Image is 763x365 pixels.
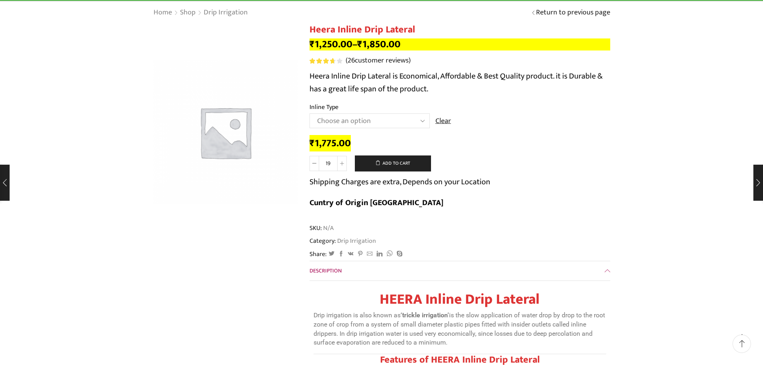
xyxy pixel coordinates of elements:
[310,36,315,52] span: ₹
[310,250,327,259] span: Share:
[310,236,376,246] span: Category:
[435,116,451,127] a: Clear options
[153,8,248,18] nav: Breadcrumb
[310,135,351,151] bdi: 1,775.00
[336,236,376,246] a: Drip Irrigation
[348,54,355,67] span: 26
[322,224,334,233] span: N/A
[355,155,431,171] button: Add to cart
[310,103,338,112] label: Inline Type
[357,36,362,52] span: ₹
[310,135,315,151] span: ₹
[380,287,540,311] strong: HEERA Inline Drip Lateral
[401,311,449,319] strong: ‘trickle irrigation’
[314,311,606,347] p: Drip irrigation is also known as is the slow application of water drop by drop to the root zone o...
[310,58,334,64] span: Rated out of 5 based on customer ratings
[310,224,610,233] span: SKU:
[319,156,337,171] input: Product quantity
[203,8,248,18] a: Drip Irrigation
[310,58,344,64] span: 26
[310,261,610,280] a: Description
[346,56,411,66] a: (26customer reviews)
[310,70,610,95] p: Heera Inline Drip Lateral is Economical, Affordable & Best Quality product. it is Durable & has a...
[310,24,610,36] h1: Heera Inline Drip Lateral
[310,175,490,188] p: Shipping Charges are extra, Depends on your Location
[310,58,342,64] div: Rated 3.81 out of 5
[310,38,610,50] p: –
[536,8,610,18] a: Return to previous page
[310,36,352,52] bdi: 1,250.00
[180,8,196,18] a: Shop
[153,8,172,18] a: Home
[357,36,401,52] bdi: 1,850.00
[153,60,298,204] img: Placeholder
[310,266,342,275] span: Description
[310,196,443,210] b: Cuntry of Origin [GEOGRAPHIC_DATA]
